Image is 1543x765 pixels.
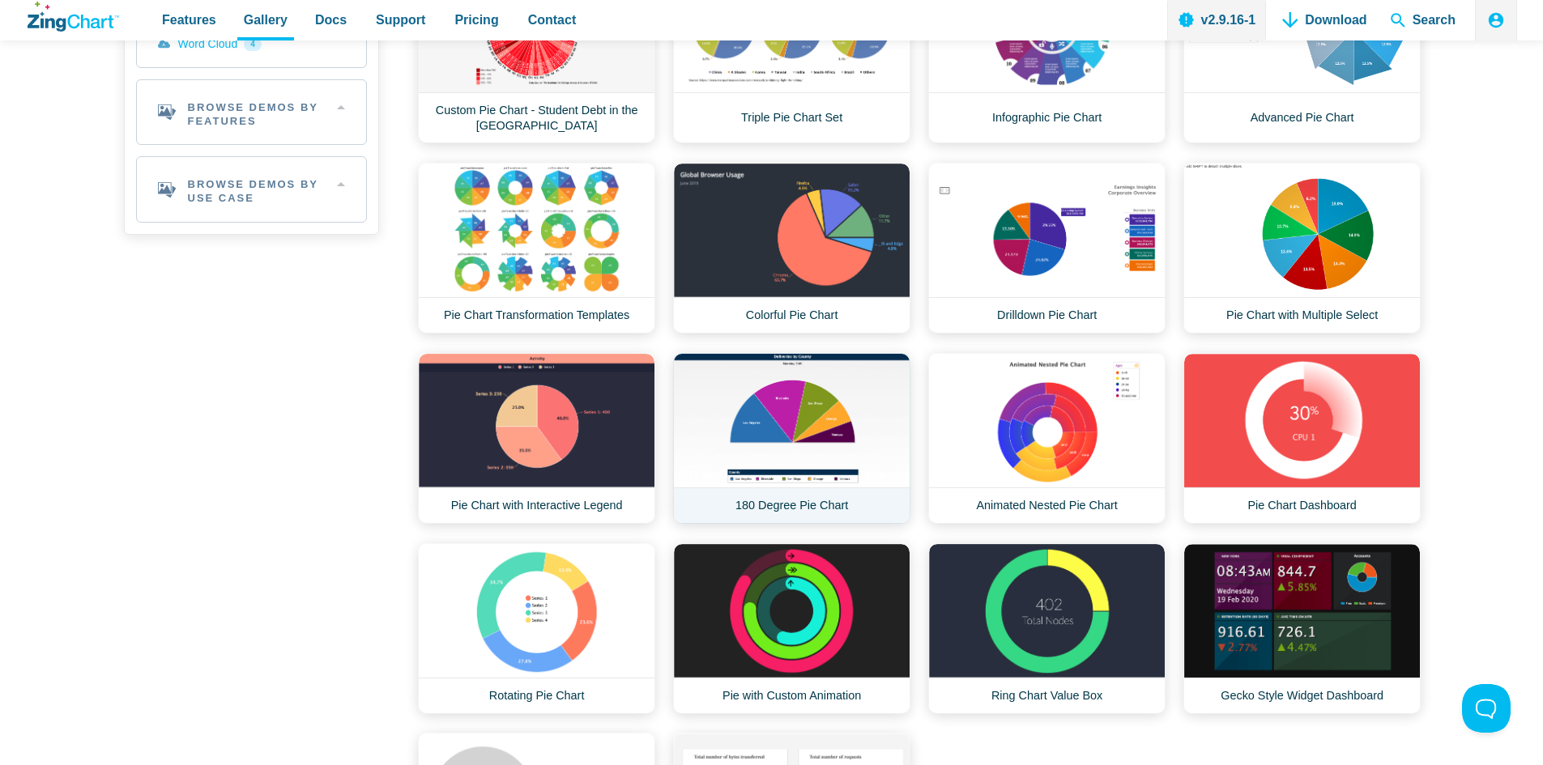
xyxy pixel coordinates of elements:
[28,2,119,32] a: ZingChart Logo. Click to return to the homepage
[1183,353,1421,524] a: Pie Chart Dashboard
[315,9,347,31] span: Docs
[928,163,1166,334] a: Drilldown Pie Chart
[1462,684,1511,733] iframe: Toggle Customer Support
[418,163,655,334] a: Pie Chart Transformation Templates
[418,353,655,524] a: Pie Chart with Interactive Legend
[928,353,1166,524] a: Animated Nested Pie Chart
[673,163,910,334] a: Colorful Pie Chart
[528,9,577,31] span: Contact
[1183,163,1421,334] a: Pie Chart with Multiple Select
[928,543,1166,714] a: Ring Chart Value Box
[137,157,366,222] h2: Browse Demos By Use Case
[673,353,910,524] a: 180 Degree Pie Chart
[1183,543,1421,714] a: Gecko Style Widget Dashboard
[673,543,910,714] a: Pie with Custom Animation
[137,80,366,145] h2: Browse Demos By Features
[244,9,288,31] span: Gallery
[454,9,498,31] span: Pricing
[418,543,655,714] a: Rotating Pie Chart
[162,9,216,31] span: Features
[376,9,425,31] span: Support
